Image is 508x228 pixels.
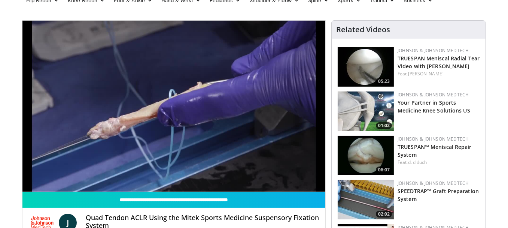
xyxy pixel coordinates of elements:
[376,122,392,129] span: 01:02
[338,91,394,131] a: 01:02
[376,211,392,217] span: 02:02
[336,25,390,34] h4: Related Videos
[398,136,469,142] a: Johnson & Johnson MedTech
[398,99,470,114] a: Your Partner in Sports Medicine Knee Solutions US
[398,70,480,77] div: Feat.
[338,47,394,87] img: a9cbc79c-1ae4-425c-82e8-d1f73baa128b.150x105_q85_crop-smart_upscale.jpg
[398,55,480,70] a: TRUESPAN Meniscal Radial Tear Video with [PERSON_NAME]
[376,166,392,173] span: 06:07
[338,136,394,175] img: e42d750b-549a-4175-9691-fdba1d7a6a0f.150x105_q85_crop-smart_upscale.jpg
[376,78,392,85] span: 05:23
[22,21,326,192] video-js: Video Player
[338,47,394,87] a: 05:23
[338,180,394,219] a: 02:02
[338,180,394,219] img: a46a2fe1-2704-4a9e-acc3-1c278068f6c4.150x105_q85_crop-smart_upscale.jpg
[398,91,469,98] a: Johnson & Johnson MedTech
[338,91,394,131] img: 0543fda4-7acd-4b5c-b055-3730b7e439d4.150x105_q85_crop-smart_upscale.jpg
[408,70,444,77] a: [PERSON_NAME]
[398,159,480,166] div: Feat.
[398,187,479,202] a: SPEEDTRAP™ Graft Preparation System
[408,159,427,165] a: d. diduch
[398,47,469,54] a: Johnson & Johnson MedTech
[338,136,394,175] a: 06:07
[398,143,472,158] a: TRUESPAN™ Meniscal Repair System
[398,180,469,186] a: Johnson & Johnson MedTech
